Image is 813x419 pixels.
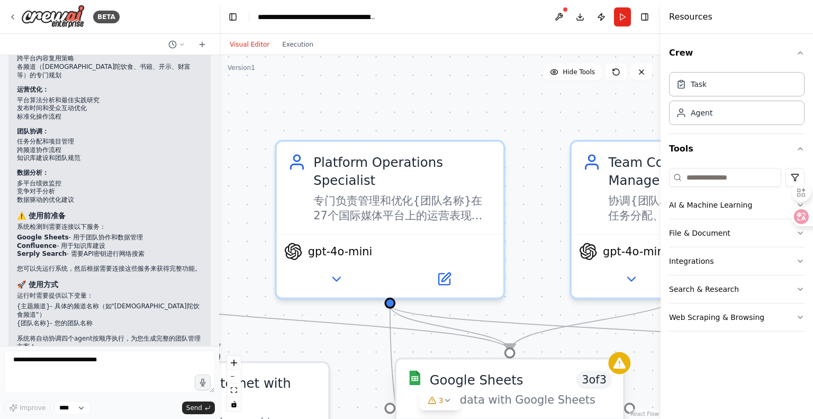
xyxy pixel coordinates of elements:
nav: breadcrumb [258,12,377,22]
strong: Google Sheets [17,234,69,241]
button: toggle interactivity [227,397,241,411]
li: 知识库建设和团队规范 [17,154,202,163]
div: Team Coordination Manager协调{团队名称}的日常运营，包括任务分配、工作流程优化、团队沟通管理，确保吠陀饮食、书籍、开示、财富等各频道团队之间的高效协作gpt-4o-mini [570,140,800,299]
button: Hide right sidebar [637,10,652,24]
strong: 数据分析： [17,169,49,176]
div: Team Coordination Manager [608,153,787,190]
li: 跨平台内容复用策略 [17,55,202,63]
span: gpt-4o-mini [308,244,372,259]
li: - 用于知识库建设 [17,242,202,251]
div: Version 1 [228,64,255,72]
button: 3 [420,391,460,411]
li: 发布时间和受众互动优化 [17,104,202,113]
button: Hide left sidebar [225,10,240,24]
li: 竞争对手分析 [17,188,202,196]
button: Switch to previous chat [164,38,189,51]
div: Sync data with Google Sheets [430,393,612,407]
li: 各频道（[DEMOGRAPHIC_DATA]陀饮食、书籍、开示、财富等）的专门规划 [17,63,202,79]
div: Google Sheets [430,370,523,389]
span: Send [186,404,202,412]
code: {主题频道} [17,303,50,310]
code: {团队名称} [17,320,50,327]
button: Search & Research [669,275,805,303]
button: Visual Editor [223,38,276,51]
li: - 需要API密钥进行网络搜索 [17,250,202,258]
div: 专门负责管理和优化{团队名称}在27个国际媒体平台上的运营表现，包括发布时间优化、受众互动管理、和平台特定策略制定 [313,193,492,223]
div: Crew [669,68,805,133]
p: 您可以先运行系统，然后根据需要连接这些服务来获得完整功能。 [17,265,202,273]
span: Improve [20,404,46,412]
a: React Flow attribution [630,411,659,417]
li: 标准化操作流程 [17,113,202,121]
li: 任务分配和项目管理 [17,138,202,146]
button: Hide Tools [544,64,601,81]
div: 协调{团队名称}的日常运营，包括任务分配、工作流程优化、团队沟通管理，确保吠陀饮食、书籍、开示、财富等各频道团队之间的高效协作 [608,193,787,223]
span: Hide Tools [563,68,595,76]
strong: Serply Search [17,250,67,257]
button: Crew [669,38,805,68]
div: React Flow controls [227,356,241,411]
span: Number of enabled actions [576,370,612,389]
li: - 用于团队协作和数据管理 [17,234,202,242]
button: fit view [227,384,241,397]
h3: ⚠️ 使用前准备 [17,210,202,221]
button: Click to speak your automation idea [195,375,211,390]
strong: 运营优化： [17,86,49,93]
g: Edge from 9e5a8ad1-9a93-4ff8-aa85-d161dc0e4697 to 2b3e5cc8-ef69-4e37-bbff-d8b6b5fe9bcd [501,290,694,351]
li: 跨频道协作流程 [17,146,202,155]
span: gpt-4o-mini [603,244,667,259]
button: Tools [669,134,805,164]
button: zoom in [227,356,241,370]
div: Platform Operations Specialist专门负责管理和优化{团队名称}在27个国际媒体平台上的运营表现，包括发布时间优化、受众互动管理、和平台特定策略制定gpt-4o-mini [275,140,505,299]
span: 3 [439,395,444,406]
button: Improve [4,401,50,415]
h3: 🚀 使用方式 [17,279,202,290]
li: 平台算法分析和最佳实践研究 [17,96,202,105]
div: Agent [691,108,712,118]
img: Google Sheets [408,370,422,385]
li: - 具体的频道名称（如"[DEMOGRAPHIC_DATA]陀饮食频道"） [17,302,202,319]
p: 系统检测到需要连接以下服务： [17,223,202,231]
button: File & Document [669,219,805,247]
g: Edge from 566240f5-5204-49f9-8d8c-54a5f0f9741e to 2b3e5cc8-ef69-4e37-bbff-d8b6b5fe9bcd [381,305,519,351]
li: 数据驱动的优化建议 [17,196,202,204]
button: Send [182,402,215,414]
button: AI & Machine Learning [669,191,805,219]
div: Task [691,79,707,90]
strong: 团队协调： [17,128,49,135]
img: Logo [21,5,85,29]
button: Open in side panel [392,268,496,290]
div: BETA [93,11,120,23]
g: Edge from 7dd51c3e-8a26-421d-bf2f-0a05667336ed to 2b3e5cc8-ef69-4e37-bbff-d8b6b5fe9bcd [86,290,519,351]
h4: Resources [669,11,712,23]
p: 系统将自动协调四个agent按顺序执行，为您生成完整的团队管理方案！ [17,335,202,351]
button: zoom out [227,370,241,384]
li: 多平台绩效监控 [17,180,202,188]
button: Web Scraping & Browsing [669,304,805,331]
div: Platform Operations Specialist [313,153,492,190]
button: Integrations [669,247,805,275]
div: Tools [669,164,805,340]
button: Start a new chat [194,38,211,51]
p: 运行时需要提供以下变量： [17,292,202,300]
strong: Confluence [17,242,57,249]
li: - 您的团队名称 [17,319,202,328]
button: Execution [276,38,320,51]
div: Search the internet with Serper [135,374,318,411]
